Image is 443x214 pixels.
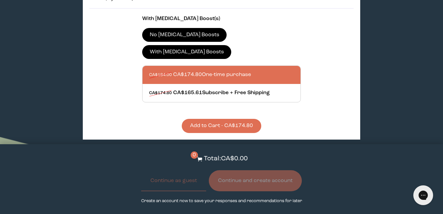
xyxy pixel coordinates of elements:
[182,119,261,133] button: Add to Cart - CA$174.80
[141,198,302,204] p: Create an account now to save your responses and recommendations for later
[410,183,436,207] iframe: Gorgias live chat messenger
[191,151,198,159] span: 0
[142,28,227,42] label: No [MEDICAL_DATA] Boosts
[204,154,248,164] p: Total: CA$0.00
[142,15,301,23] p: With [MEDICAL_DATA] Boost(s)
[142,45,231,59] label: With [MEDICAL_DATA] Boosts
[141,170,206,191] button: Continue as guest
[209,170,302,191] button: Continue and create account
